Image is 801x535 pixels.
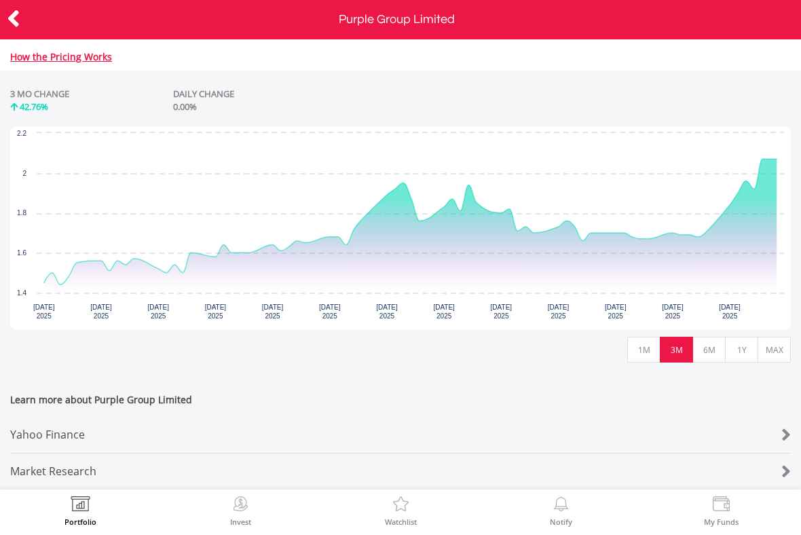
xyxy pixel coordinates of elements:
text: 1.4 [17,289,26,297]
text: 2 [22,170,26,177]
label: Watchlist [385,518,417,525]
a: Market Research [10,454,791,490]
text: [DATE] 2025 [433,303,455,320]
text: [DATE] 2025 [147,303,169,320]
text: 2.2 [17,130,26,137]
div: Yahoo Finance [10,417,726,453]
img: Watchlist [390,496,411,515]
img: View Portfolio [70,496,91,515]
text: [DATE] 2025 [605,303,627,320]
label: Portfolio [64,518,96,525]
button: 6M [692,337,726,363]
text: [DATE] 2025 [548,303,570,320]
a: Notify [550,496,572,525]
div: 3 MO CHANGE [10,88,69,100]
svg: Interactive chart [10,126,791,330]
img: View Notifications [551,496,572,515]
button: MAX [758,337,791,363]
div: Chart. Highcharts interactive chart. [10,126,791,330]
text: [DATE] 2025 [205,303,227,320]
label: Invest [230,518,251,525]
label: My Funds [704,518,739,525]
span: 0.00% [173,100,197,113]
text: 1.6 [17,249,26,257]
a: How the Pricing Works [10,50,112,63]
img: View Funds [711,496,732,515]
img: Invest Now [230,496,251,515]
text: [DATE] 2025 [376,303,398,320]
button: 3M [660,337,693,363]
text: [DATE] 2025 [262,303,284,320]
text: [DATE] 2025 [319,303,341,320]
a: Portfolio [64,496,96,525]
div: Market Research [10,454,726,490]
text: [DATE] 2025 [662,303,684,320]
button: 1Y [725,337,758,363]
text: [DATE] 2025 [33,303,55,320]
button: 1M [627,337,660,363]
text: [DATE] 2025 [719,303,741,320]
a: My Funds [704,496,739,525]
div: DAILY CHANGE [173,88,369,100]
span: 42.76% [20,100,48,113]
a: Watchlist [385,496,417,525]
text: [DATE] 2025 [90,303,112,320]
a: Yahoo Finance [10,417,791,454]
span: Learn more about Purple Group Limited [10,393,791,417]
label: Notify [550,518,572,525]
text: [DATE] 2025 [491,303,513,320]
a: Invest [230,496,251,525]
text: 1.8 [17,209,26,217]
